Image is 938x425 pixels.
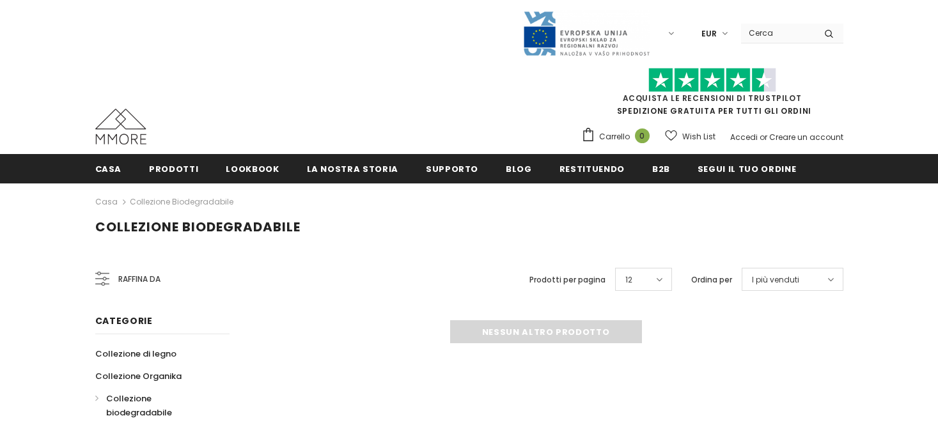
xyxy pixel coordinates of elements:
span: 0 [635,128,650,143]
a: Casa [95,154,122,183]
a: Collezione di legno [95,343,176,365]
a: Restituendo [559,154,625,183]
a: Wish List [665,125,715,148]
label: Prodotti per pagina [529,274,606,286]
span: La nostra storia [307,163,398,175]
span: Lookbook [226,163,279,175]
a: supporto [426,154,478,183]
span: Collezione biodegradabile [106,392,172,419]
span: Categorie [95,314,153,327]
img: Casi MMORE [95,109,146,144]
span: Collezione Organika [95,370,182,382]
a: Collezione Organika [95,365,182,387]
a: Casa [95,194,118,210]
span: Carrello [599,130,630,143]
span: supporto [426,163,478,175]
span: Prodotti [149,163,198,175]
a: Acquista le recensioni di TrustPilot [623,93,802,104]
a: Collezione biodegradabile [95,387,215,424]
a: Collezione biodegradabile [130,196,233,207]
span: 12 [625,274,632,286]
span: Collezione biodegradabile [95,218,301,236]
a: La nostra storia [307,154,398,183]
span: Wish List [682,130,715,143]
a: Lookbook [226,154,279,183]
a: Accedi [730,132,758,143]
span: Raffina da [118,272,160,286]
input: Search Site [741,24,815,42]
label: Ordina per [691,274,732,286]
span: I più venduti [752,274,799,286]
a: Javni Razpis [522,27,650,38]
span: Segui il tuo ordine [698,163,796,175]
span: Blog [506,163,532,175]
a: Prodotti [149,154,198,183]
a: Blog [506,154,532,183]
img: Fidati di Pilot Stars [648,68,776,93]
a: B2B [652,154,670,183]
span: Restituendo [559,163,625,175]
img: Javni Razpis [522,10,650,57]
span: or [760,132,767,143]
span: Casa [95,163,122,175]
span: Collezione di legno [95,348,176,360]
a: Segui il tuo ordine [698,154,796,183]
span: B2B [652,163,670,175]
span: EUR [701,27,717,40]
a: Carrello 0 [581,127,656,146]
span: SPEDIZIONE GRATUITA PER TUTTI GLI ORDINI [581,73,843,116]
a: Creare un account [769,132,843,143]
